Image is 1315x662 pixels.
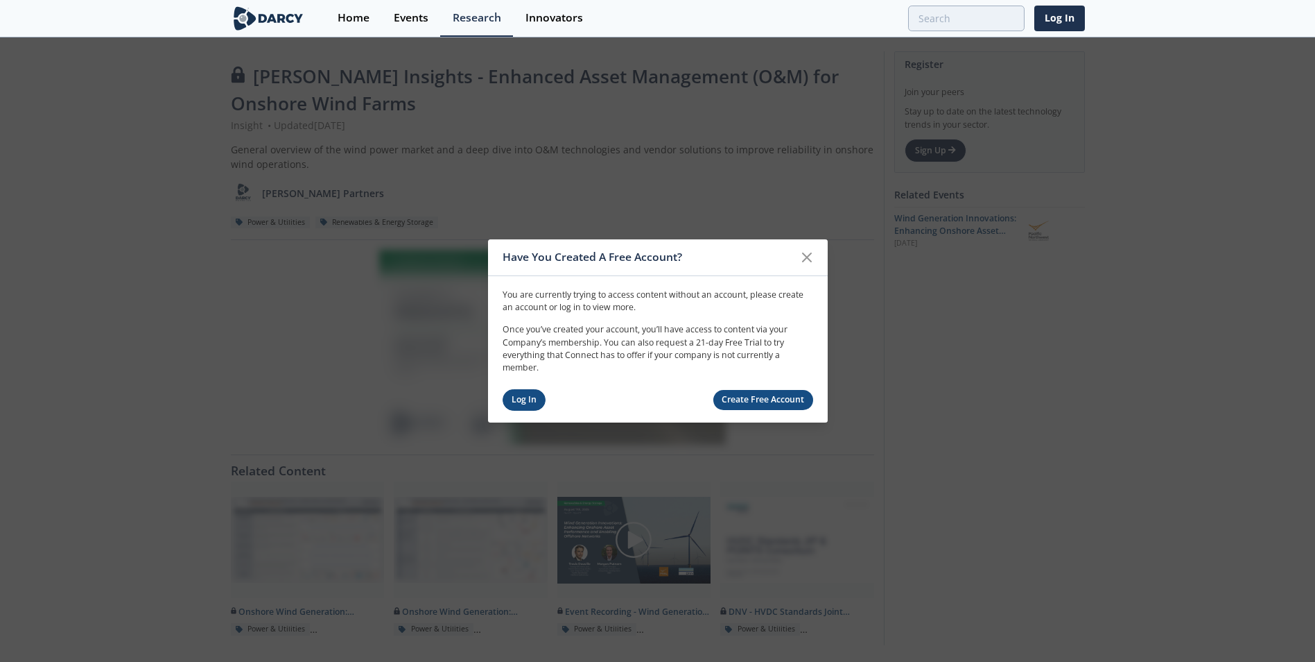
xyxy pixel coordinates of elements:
img: logo-wide.svg [231,6,306,31]
p: Once you’ve created your account, you’ll have access to content via your Company’s membership. Yo... [503,323,813,375]
div: Innovators [525,12,583,24]
p: You are currently trying to access content without an account, please create an account or log in... [503,288,813,314]
div: Research [453,12,501,24]
div: Events [394,12,428,24]
a: Log In [503,389,546,411]
a: Create Free Account [713,390,813,410]
div: Have You Created A Free Account? [503,244,794,271]
input: Advanced Search [908,6,1025,31]
a: Log In [1034,6,1085,31]
div: Home [338,12,369,24]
